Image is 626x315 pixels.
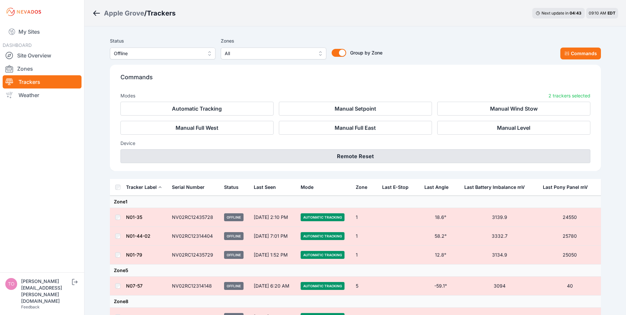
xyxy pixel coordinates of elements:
[224,184,239,191] div: Status
[110,37,215,45] label: Status
[279,102,432,116] button: Manual Setpoint
[437,121,590,135] button: Manual Level
[382,184,409,191] div: Last E-Stop
[221,48,326,59] button: All
[352,208,378,227] td: 1
[126,214,142,220] a: N01-35
[3,62,82,75] a: Zones
[120,102,274,116] button: Automatic Tracking
[437,102,590,116] button: Manual Wind Stow
[120,121,274,135] button: Manual Full West
[126,283,143,289] a: N07-57
[168,227,220,246] td: NV02RC12314404
[3,42,32,48] span: DASHBOARD
[168,208,220,227] td: NV02RC12435728
[382,179,414,195] button: Last E-Stop
[21,278,71,304] div: [PERSON_NAME][EMAIL_ADDRESS][PERSON_NAME][DOMAIN_NAME]
[301,213,345,221] span: Automatic Tracking
[539,227,601,246] td: 25780
[460,208,539,227] td: 3139.9
[254,179,293,195] div: Last Seen
[126,179,162,195] button: Tracker Label
[172,179,210,195] button: Serial Number
[120,149,590,163] button: Remote Reset
[542,11,569,16] span: Next update in
[250,246,297,264] td: [DATE] 1:52 PM
[172,184,205,191] div: Serial Number
[126,184,157,191] div: Tracker Label
[3,88,82,102] a: Weather
[543,179,593,195] button: Last Pony Panel mV
[92,5,176,22] nav: Breadcrumb
[144,9,147,18] span: /
[104,9,144,18] a: Apple Grove
[352,227,378,246] td: 1
[424,179,454,195] button: Last Angle
[570,11,581,16] div: 04 : 43
[224,179,244,195] button: Status
[250,227,297,246] td: [DATE] 7:01 PM
[279,121,432,135] button: Manual Full East
[3,24,82,40] a: My Sites
[224,232,244,240] span: Offline
[250,277,297,296] td: [DATE] 6:20 AM
[464,184,525,191] div: Last Battery Imbalance mV
[126,233,150,239] a: N01-44-02
[120,73,590,87] p: Commands
[224,213,244,221] span: Offline
[147,9,176,18] h3: Trackers
[420,246,460,264] td: 12.8°
[110,264,601,277] td: Zone 5
[221,37,326,45] label: Zones
[424,184,448,191] div: Last Angle
[589,11,606,16] span: 09:10 AM
[3,49,82,62] a: Site Overview
[608,11,615,16] span: EDT
[224,251,244,259] span: Offline
[110,296,601,308] td: Zone 8
[21,304,40,309] a: Feedback
[3,75,82,88] a: Trackers
[301,179,319,195] button: Mode
[352,277,378,296] td: 5
[301,232,345,240] span: Automatic Tracking
[460,277,539,296] td: 3094
[5,278,17,290] img: tomasz.barcz@energix-group.com
[120,140,590,147] h3: Device
[539,277,601,296] td: 40
[120,92,135,99] h3: Modes
[539,208,601,227] td: 24550
[352,246,378,264] td: 1
[420,277,460,296] td: -59.1°
[301,251,345,259] span: Automatic Tracking
[460,227,539,246] td: 3332.7
[110,196,601,208] td: Zone 1
[250,208,297,227] td: [DATE] 2:10 PM
[301,184,313,191] div: Mode
[543,184,588,191] div: Last Pony Panel mV
[548,92,590,99] p: 2 trackers selected
[560,48,601,59] button: Commands
[110,48,215,59] button: Offline
[301,282,345,290] span: Automatic Tracking
[126,252,142,258] a: N01-79
[356,184,367,191] div: Zone
[114,50,202,57] span: Offline
[168,246,220,264] td: NV02RC12435729
[350,50,382,55] span: Group by Zone
[224,282,244,290] span: Offline
[539,246,601,264] td: 25050
[5,7,42,17] img: Nevados
[420,208,460,227] td: 18.6°
[225,50,313,57] span: All
[356,179,373,195] button: Zone
[168,277,220,296] td: NV02RC12314148
[420,227,460,246] td: 58.2°
[464,179,530,195] button: Last Battery Imbalance mV
[460,246,539,264] td: 3134.9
